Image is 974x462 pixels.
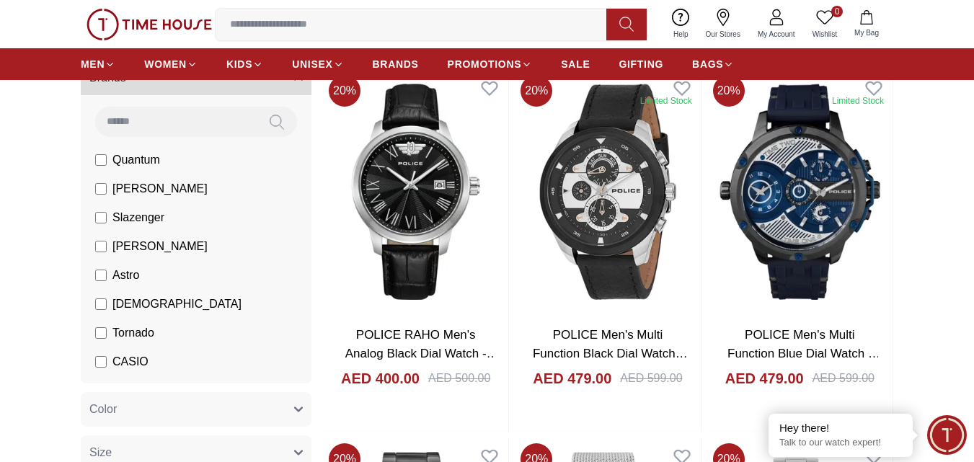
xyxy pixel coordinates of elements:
button: Color [81,392,311,427]
a: POLICE Men's Multi Function Blue Dial Watch - PL.15049JSU/03P [727,328,880,378]
a: POLICE Men's Multi Function Black Dial Watch - PL.14836JSTB/02 [533,328,688,378]
input: [DEMOGRAPHIC_DATA] [95,298,107,310]
a: UNISEX [292,51,343,77]
span: Tornado [112,324,154,342]
h4: AED 400.00 [341,368,420,388]
span: CITIZEN [112,382,157,399]
span: My Account [752,29,801,40]
span: Size [89,444,112,461]
span: KIDS [226,57,252,71]
input: Astro [95,270,107,281]
span: 20 % [329,75,360,107]
span: 20 % [713,75,745,107]
span: PROMOTIONS [448,57,522,71]
span: Help [668,29,694,40]
span: My Bag [849,27,885,38]
div: Limited Stock [832,95,884,107]
a: WOMEN [144,51,198,77]
a: Help [665,6,697,43]
input: Tornado [95,327,107,339]
a: MEN [81,51,115,77]
span: [PERSON_NAME] [112,180,208,197]
span: [PERSON_NAME] [112,238,208,255]
input: [PERSON_NAME] [95,241,107,252]
a: Our Stores [697,6,749,43]
span: BAGS [692,57,723,71]
div: AED 599.00 [813,370,875,387]
a: SALE [561,51,590,77]
img: ... [87,9,212,40]
div: Limited Stock [640,95,692,107]
span: MEN [81,57,105,71]
h4: AED 479.00 [725,368,804,388]
span: BRANDS [373,57,419,71]
input: Slazenger [95,212,107,223]
span: WOMEN [144,57,187,71]
a: GIFTING [619,51,663,77]
div: AED 599.00 [620,370,682,387]
a: 0Wishlist [804,6,846,43]
img: POLICE Men's Multi Function Black Dial Watch - PL.14836JSTB/02 [515,69,700,314]
span: UNISEX [292,57,332,71]
span: Quantum [112,151,160,169]
span: SALE [561,57,590,71]
a: BAGS [692,51,734,77]
span: Slazenger [112,209,164,226]
span: Wishlist [807,29,843,40]
div: Hey there! [779,421,902,435]
input: CASIO [95,356,107,368]
button: My Bag [846,7,887,41]
input: Quantum [95,154,107,166]
div: Chat Widget [927,415,967,455]
span: Our Stores [700,29,746,40]
p: Talk to our watch expert! [779,437,902,449]
span: Astro [112,267,139,284]
a: BRANDS [373,51,419,77]
span: Color [89,401,117,418]
a: PROMOTIONS [448,51,533,77]
div: AED 500.00 [428,370,490,387]
input: [PERSON_NAME] [95,183,107,195]
img: POLICE Men's Multi Function Blue Dial Watch - PL.15049JSU/03P [707,69,893,314]
span: 20 % [521,75,552,107]
a: POLICE RAHO Men's Analog Black Dial Watch - PEWJB0021302 [345,328,499,378]
span: CASIO [112,353,149,370]
h4: AED 479.00 [533,368,611,388]
span: 0 [831,6,843,17]
img: POLICE RAHO Men's Analog Black Dial Watch - PEWJB0021302 [323,69,508,314]
span: [DEMOGRAPHIC_DATA] [112,296,242,313]
span: GIFTING [619,57,663,71]
a: KIDS [226,51,263,77]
